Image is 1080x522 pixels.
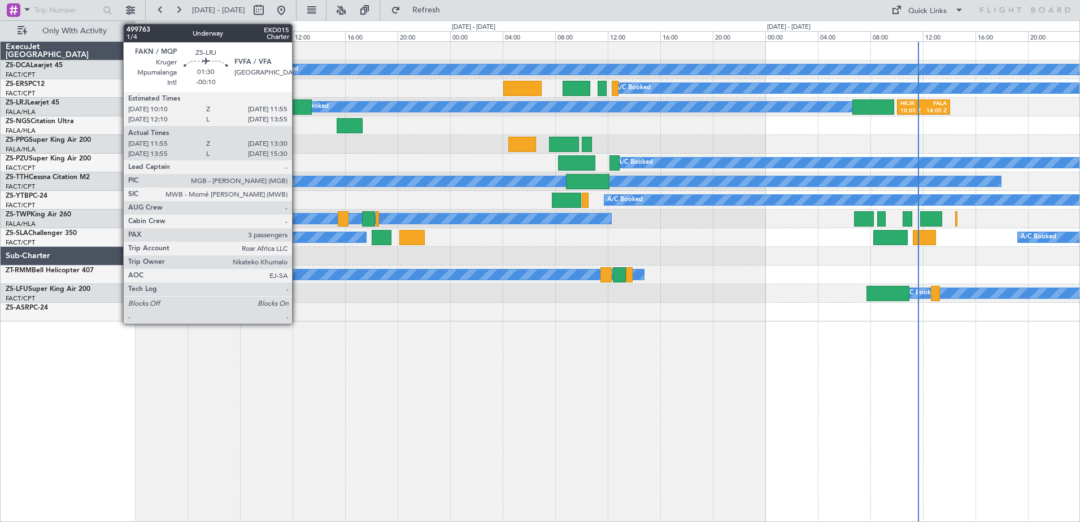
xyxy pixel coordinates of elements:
div: A/C Booked [263,61,298,78]
div: A/C Booked [1021,229,1056,246]
div: 00:00 [135,31,188,41]
span: Only With Activity [29,27,119,35]
div: 20:00 [398,31,450,41]
a: ZS-YTBPC-24 [6,193,47,199]
div: A/C Booked [617,154,653,171]
a: ZS-PPGSuper King Air 200 [6,137,91,143]
span: ZS-PPG [6,137,29,143]
a: FALA/HLA [6,108,36,116]
div: A/C Booked [607,192,643,208]
button: Only With Activity [12,22,123,40]
a: ZS-TWPKing Air 260 [6,211,71,218]
div: [DATE] - [DATE] [137,23,180,32]
div: 04:00 [503,31,555,41]
div: 12:00 [293,31,345,41]
div: A/C Booked [234,266,269,283]
a: ZS-ASRPC-24 [6,304,48,311]
div: 16:00 [660,31,713,41]
span: ZS-YTB [6,193,29,199]
a: ZS-LRJLearjet 45 [6,99,59,106]
span: ZS-ERS [6,81,28,88]
button: Quick Links [886,1,969,19]
div: 20:00 [713,31,765,41]
a: FACT/CPT [6,294,35,303]
span: ZS-LFU [6,286,28,293]
div: HKJK [900,100,924,108]
div: 16:00 [976,31,1028,41]
span: ZS-SLA [6,230,28,237]
input: Trip Number [34,2,99,19]
a: ZS-NGSCitation Ultra [6,118,73,125]
div: 08:00 [870,31,923,41]
div: 08:00 [555,31,608,41]
div: A/C Booked [252,266,288,283]
a: FACT/CPT [6,182,35,191]
div: FALA [924,100,947,108]
a: FALA/HLA [6,145,36,154]
a: ZS-SLAChallenger 350 [6,230,77,237]
div: A/C Booked [903,285,938,302]
a: FACT/CPT [6,89,35,98]
a: FACT/CPT [6,71,35,79]
span: ZS-TWP [6,211,31,218]
div: 12:00 [923,31,976,41]
div: 00:00 [765,31,818,41]
a: ZS-LFUSuper King Air 200 [6,286,90,293]
span: [DATE] - [DATE] [192,5,245,15]
span: ZS-PZU [6,155,29,162]
span: ZS-LRJ [6,99,27,106]
div: [DATE] - [DATE] [452,23,495,32]
a: FACT/CPT [6,201,35,210]
a: ZS-PZUSuper King Air 200 [6,155,91,162]
a: ZT-RMMBell Helicopter 407 [6,267,94,274]
div: 04:00 [188,31,240,41]
div: 08:00 [240,31,293,41]
a: ZS-TTHCessna Citation M2 [6,174,90,181]
div: 14:05 Z [924,107,947,115]
div: Quick Links [908,6,947,17]
span: ZS-TTH [6,174,29,181]
a: FALA/HLA [6,127,36,135]
div: 00:00 [450,31,503,41]
span: ZT-RMM [6,267,32,274]
span: ZS-DCA [6,62,31,69]
div: [DATE] - [DATE] [767,23,811,32]
a: FALA/HLA [6,220,36,228]
button: Refresh [386,1,454,19]
span: ZS-ASR [6,304,29,311]
a: FACT/CPT [6,164,35,172]
div: A/C Booked [615,80,651,97]
div: 10:05 Z [900,107,924,115]
div: 12:00 [608,31,660,41]
a: ZS-DCALearjet 45 [6,62,63,69]
span: Refresh [403,6,450,14]
a: FACT/CPT [6,238,35,247]
div: 04:00 [818,31,870,41]
a: ZS-ERSPC12 [6,81,45,88]
span: ZS-NGS [6,118,31,125]
div: 16:00 [345,31,398,41]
